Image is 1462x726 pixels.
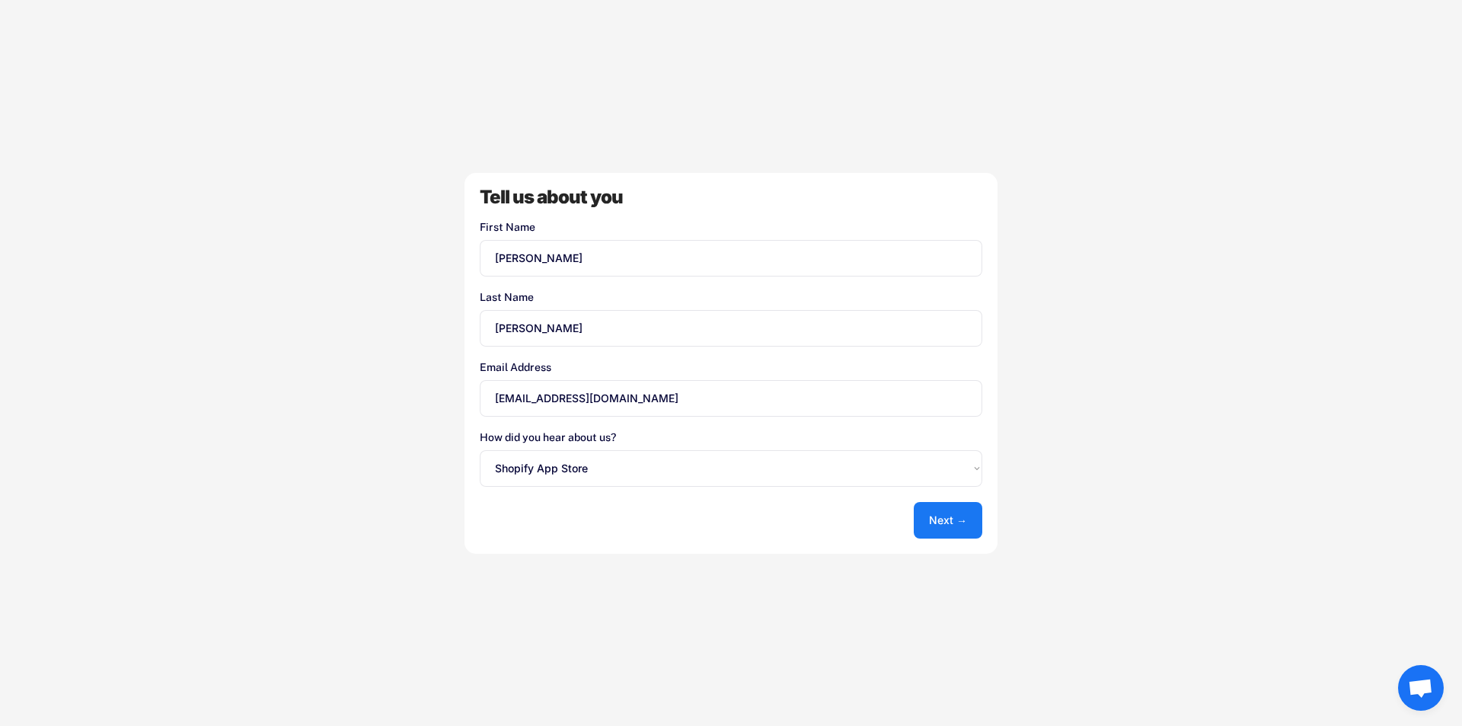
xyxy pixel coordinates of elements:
div: First Name [480,222,982,232]
div: Last Name [480,292,982,302]
input: Your email address [480,380,982,417]
div: Tell us about you [480,188,982,206]
button: Next → [914,502,982,539]
div: Open chat [1398,665,1444,711]
div: Email Address [480,362,982,373]
div: How did you hear about us? [480,432,982,443]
